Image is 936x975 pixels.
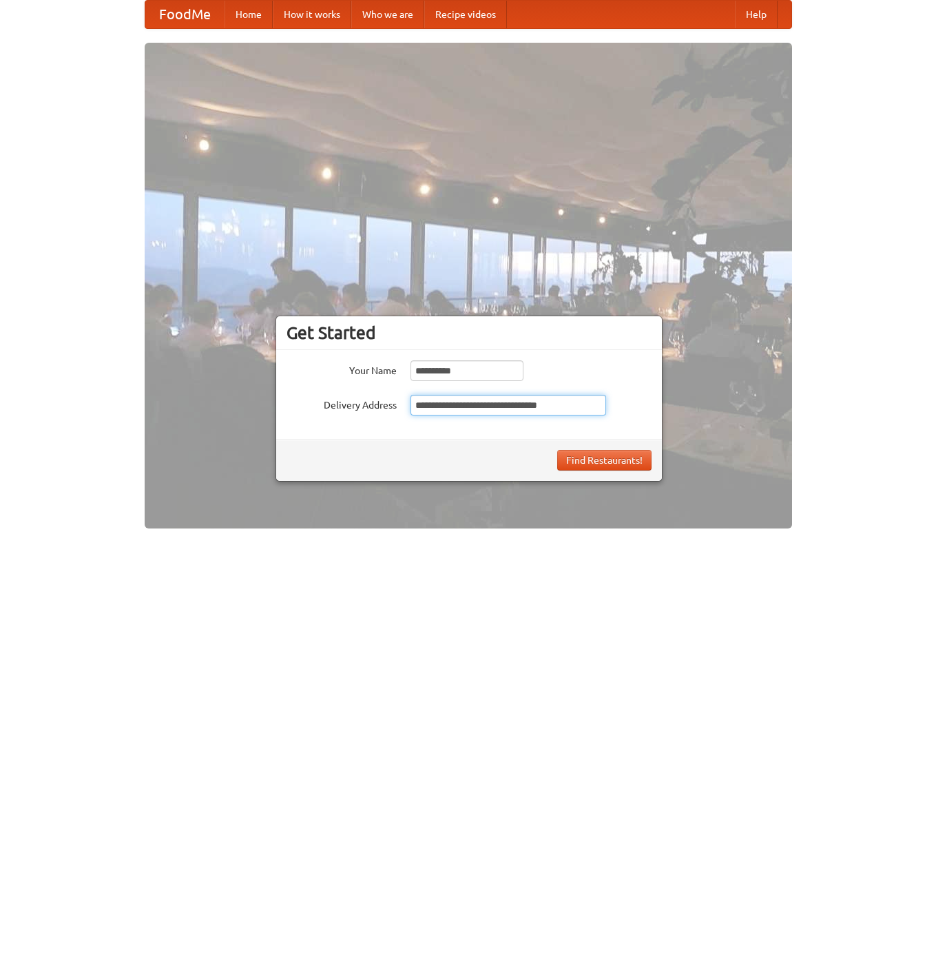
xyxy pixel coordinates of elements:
a: Recipe videos [424,1,507,28]
a: Home [225,1,273,28]
a: How it works [273,1,351,28]
a: FoodMe [145,1,225,28]
button: Find Restaurants! [557,450,652,471]
a: Help [735,1,778,28]
label: Delivery Address [287,395,397,412]
a: Who we are [351,1,424,28]
h3: Get Started [287,322,652,343]
label: Your Name [287,360,397,378]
